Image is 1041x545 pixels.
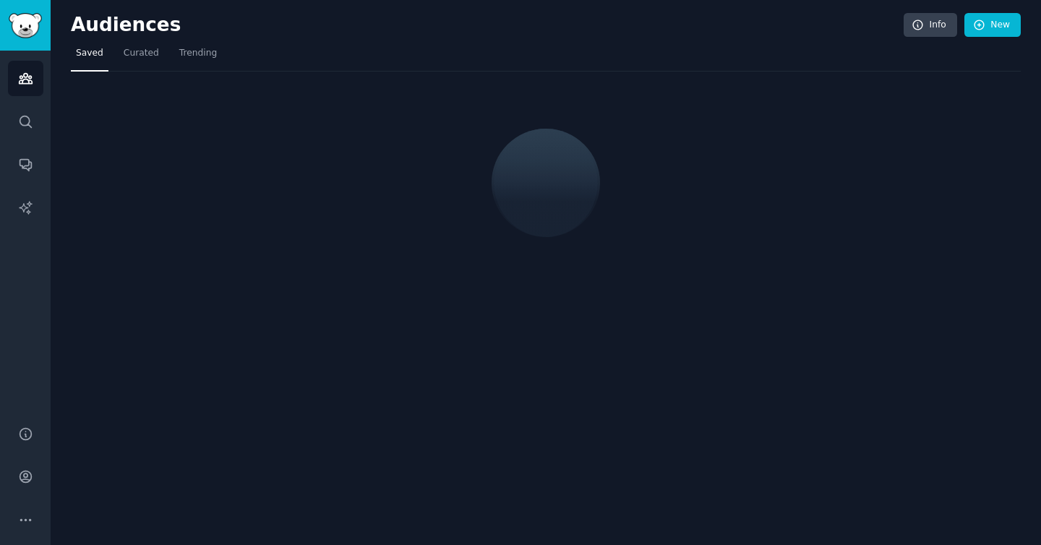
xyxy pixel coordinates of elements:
span: Trending [179,47,217,60]
a: New [964,13,1021,38]
a: Trending [174,42,222,72]
a: Curated [119,42,164,72]
span: Curated [124,47,159,60]
a: Info [904,13,957,38]
a: Saved [71,42,108,72]
h2: Audiences [71,14,904,37]
span: Saved [76,47,103,60]
img: GummySearch logo [9,13,42,38]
